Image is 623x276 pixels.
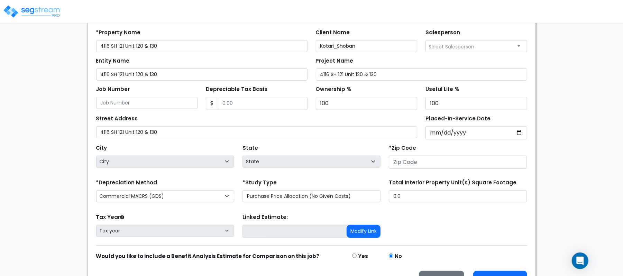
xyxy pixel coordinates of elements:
input: Client Name [316,40,418,52]
span: Select Salesperson [429,43,474,50]
input: Job Number [96,97,198,109]
label: *Study Type [242,179,277,187]
label: *Property Name [96,29,141,37]
input: Entity Name [96,68,308,81]
button: Modify Link [347,225,381,238]
label: City [96,144,107,152]
label: Project Name [316,57,354,65]
label: Tax Year [96,213,125,221]
label: Street Address [96,115,138,123]
label: Entity Name [96,57,130,65]
label: State [242,144,258,152]
label: Depreciable Tax Basis [206,85,267,93]
span: $ [206,97,218,110]
label: *Depreciation Method [96,179,157,187]
input: Useful Life % [425,97,527,110]
label: Placed-In-Service Date [425,115,491,123]
label: No [395,252,402,260]
label: Job Number [96,85,130,93]
label: Client Name [316,29,350,37]
input: 0.00 [218,97,308,110]
label: Salesperson [425,29,460,37]
input: Project Name [316,68,527,81]
input: Street Address [96,126,418,138]
label: Ownership % [316,85,352,93]
strong: Would you like to include a Benefit Analysis Estimate for Comparison on this job? [96,252,320,260]
input: Ownership % [316,97,418,110]
label: Yes [358,252,368,260]
img: logo_pro_r.png [3,4,62,18]
label: Total Interior Property Unit(s) Square Footage [389,179,516,187]
input: Zip Code [389,156,527,169]
label: *Zip Code [389,144,416,152]
label: Useful Life % [425,85,459,93]
input: total square foot [389,190,527,202]
label: Linked Estimate: [242,213,288,221]
div: Open Intercom Messenger [572,252,588,269]
input: Property Name [96,40,308,52]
